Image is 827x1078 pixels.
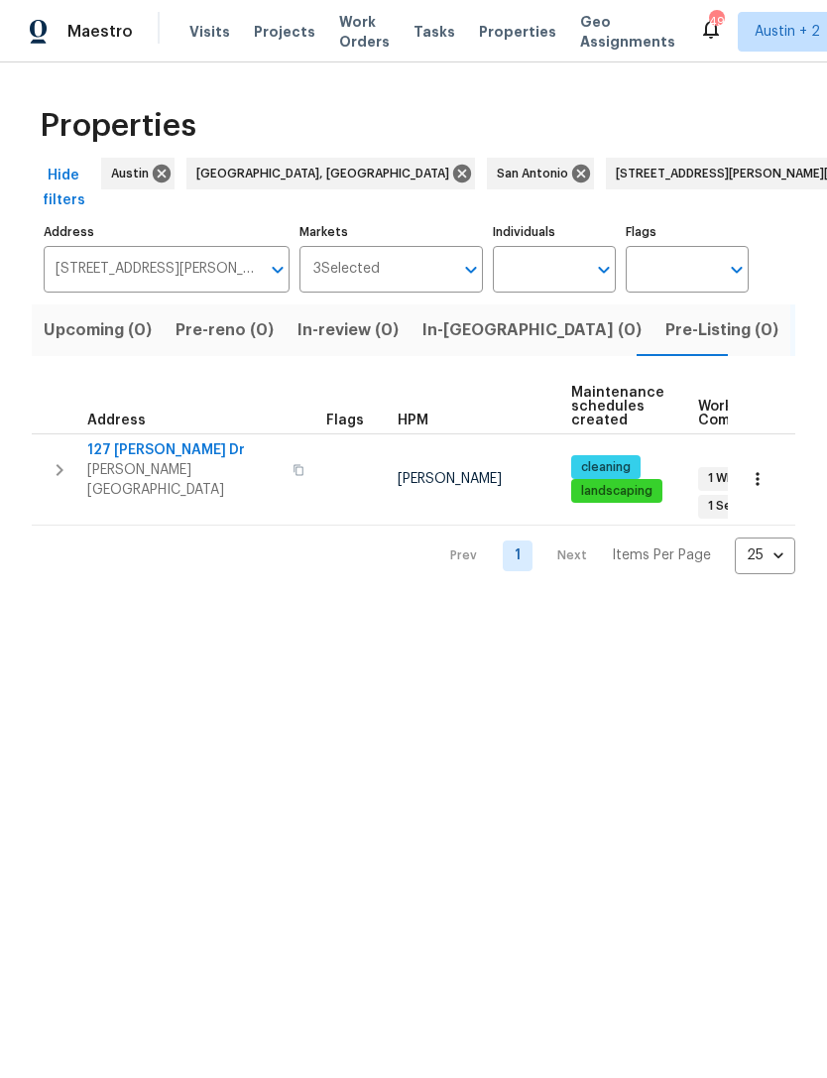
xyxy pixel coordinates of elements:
span: Maestro [67,22,133,42]
button: Open [457,256,485,284]
span: San Antonio [497,164,576,183]
span: Properties [40,116,196,136]
button: Hide filters [32,158,95,218]
a: Goto page 1 [503,540,532,571]
span: [GEOGRAPHIC_DATA], [GEOGRAPHIC_DATA] [196,164,457,183]
span: Upcoming (0) [44,316,152,344]
span: 3 Selected [313,261,380,278]
span: Hide filters [40,164,87,212]
span: 127 [PERSON_NAME] Dr [87,440,281,460]
span: Address [87,414,146,427]
span: Pre-reno (0) [176,316,274,344]
span: Visits [189,22,230,42]
label: Individuals [493,226,616,238]
span: Properties [479,22,556,42]
div: 49 [709,12,723,32]
span: Geo Assignments [580,12,675,52]
span: Projects [254,22,315,42]
span: cleaning [573,459,639,476]
label: Flags [626,226,749,238]
button: Open [723,256,751,284]
span: HPM [398,414,428,427]
span: Austin [111,164,157,183]
div: [GEOGRAPHIC_DATA], [GEOGRAPHIC_DATA] [186,158,475,189]
button: Open [590,256,618,284]
span: landscaping [573,483,660,500]
span: Work Orders [339,12,390,52]
div: San Antonio [487,158,594,189]
nav: Pagination Navigation [431,538,795,574]
span: Austin + 2 [755,22,820,42]
button: Open [264,256,292,284]
span: 1 WIP [700,470,745,487]
div: 25 [735,530,795,581]
label: Address [44,226,290,238]
span: Tasks [413,25,455,39]
span: [PERSON_NAME] [398,472,502,486]
span: Pre-Listing (0) [665,316,778,344]
span: [PERSON_NAME][GEOGRAPHIC_DATA] [87,460,281,500]
span: In-review (0) [297,316,399,344]
span: 1 Sent [700,498,753,515]
span: In-[GEOGRAPHIC_DATA] (0) [422,316,642,344]
div: Austin [101,158,175,189]
span: Work Order Completion [698,400,823,427]
label: Markets [299,226,484,238]
span: Maintenance schedules created [571,386,664,427]
p: Items Per Page [612,545,711,565]
span: Flags [326,414,364,427]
